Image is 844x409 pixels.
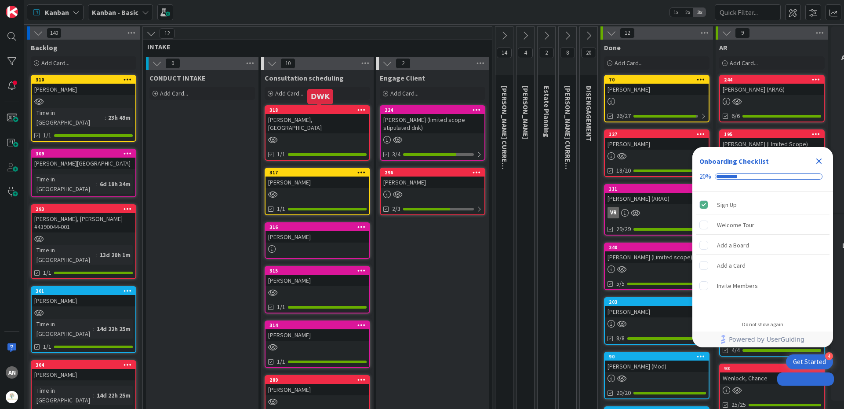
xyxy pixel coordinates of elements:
[95,324,133,334] div: 14d 22h 25m
[380,74,425,82] span: Engage Client
[269,268,369,274] div: 315
[36,77,135,83] div: 310
[275,89,303,97] span: Add Card...
[542,86,551,137] span: Estate Planning
[277,150,285,159] span: 1/1
[605,243,709,251] div: 240
[717,260,746,271] div: Add a Card
[670,8,682,17] span: 1x
[604,243,709,290] a: 240[PERSON_NAME] (Limited scope)5/5
[605,185,709,204] div: 111[PERSON_NAME] (ARAG)
[147,42,481,51] span: INTAKE
[93,324,95,334] span: :
[616,225,631,234] span: 29/29
[98,250,133,260] div: 13d 20h 1m
[605,130,709,150] div: 127[PERSON_NAME]
[32,287,135,295] div: 301
[500,86,509,200] span: KRISTI CURRENT CLIENTS
[266,329,369,341] div: [PERSON_NAME]
[605,251,709,263] div: [PERSON_NAME] (Limited scope)
[32,369,135,380] div: [PERSON_NAME]
[32,84,135,95] div: [PERSON_NAME]
[269,107,369,113] div: 318
[266,231,369,243] div: [PERSON_NAME]
[43,131,51,140] span: 1/1
[265,321,370,368] a: 314[PERSON_NAME]1/1
[266,321,369,329] div: 314
[608,207,619,218] div: VR
[32,287,135,306] div: 301[PERSON_NAME]
[311,92,330,101] h5: DWK
[43,342,51,351] span: 1/1
[605,84,709,95] div: [PERSON_NAME]
[564,86,572,200] span: VICTOR CURRENT CLIENTS
[98,179,133,189] div: 6d 18h 34m
[32,150,135,158] div: 309
[605,76,709,84] div: 70
[31,75,136,142] a: 310[PERSON_NAME]Time in [GEOGRAPHIC_DATA]:23h 49m1/1
[32,76,135,95] div: 310[PERSON_NAME]
[6,366,18,379] div: AN
[160,89,188,97] span: Add Card...
[34,174,96,194] div: Time in [GEOGRAPHIC_DATA]
[742,321,783,328] div: Do not show again
[731,346,740,355] span: 4/4
[615,59,643,67] span: Add Card...
[266,223,369,231] div: 316
[47,28,62,38] span: 140
[696,276,829,295] div: Invite Members is incomplete.
[719,75,825,122] a: 244[PERSON_NAME] (ARAG)6/6
[396,58,411,69] span: 2
[616,166,631,175] span: 18/20
[720,365,824,372] div: 98
[720,76,824,95] div: 244[PERSON_NAME] (ARAG)
[32,76,135,84] div: 310
[92,8,138,17] b: Kanban - Basic
[149,74,206,82] span: CONDUCT INTAKE
[31,43,58,52] span: Backlog
[729,334,804,345] span: Powered by UserGuiding
[381,169,484,188] div: 296[PERSON_NAME]
[381,106,484,114] div: 224
[696,236,829,255] div: Add a Board is incomplete.
[539,48,554,58] span: 2
[581,48,596,58] span: 20
[786,354,833,369] div: Open Get Started checklist, remaining modules: 4
[609,299,709,305] div: 203
[605,353,709,361] div: 90
[609,244,709,251] div: 240
[812,154,826,168] div: Close Checklist
[793,357,826,366] div: Get Started
[385,169,484,176] div: 296
[266,169,369,177] div: 317
[616,388,631,398] span: 20/20
[605,193,709,204] div: [PERSON_NAME] (ARAG)
[605,130,709,138] div: 127
[36,206,135,212] div: 293
[694,8,706,17] span: 3x
[696,215,829,235] div: Welcome Tour is incomplete.
[34,245,96,265] div: Time in [GEOGRAPHIC_DATA]
[265,222,370,259] a: 316[PERSON_NAME]
[720,372,824,384] div: Wenlock, Chance
[32,295,135,306] div: [PERSON_NAME]
[45,7,69,18] span: Kanban
[720,76,824,84] div: 244
[717,220,754,230] div: Welcome Tour
[605,353,709,372] div: 90[PERSON_NAME] (Mod)
[32,205,135,213] div: 293
[699,173,826,181] div: Checklist progress: 20%
[266,267,369,275] div: 315
[266,275,369,286] div: [PERSON_NAME]
[731,111,740,121] span: 6/6
[6,6,18,18] img: Visit kanbanzone.com
[31,149,136,197] a: 309[PERSON_NAME][GEOGRAPHIC_DATA]Time in [GEOGRAPHIC_DATA]:6d 18h 34m
[95,391,133,400] div: 14d 22h 25m
[277,302,285,312] span: 1/1
[604,297,709,345] a: 203[PERSON_NAME]8/8
[269,322,369,328] div: 314
[699,173,711,181] div: 20%
[724,131,824,137] div: 195
[720,130,824,138] div: 195
[604,352,709,399] a: 90[PERSON_NAME] (Mod)20/20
